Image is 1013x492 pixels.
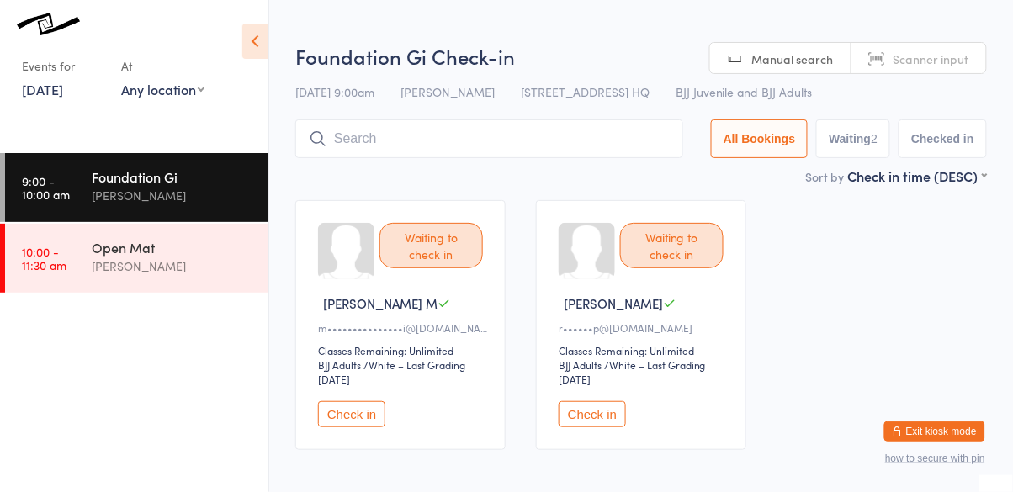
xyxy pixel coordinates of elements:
button: how to secure with pin [885,452,985,464]
span: [PERSON_NAME] M [323,294,438,312]
div: Classes Remaining: Unlimited [318,343,488,357]
div: Classes Remaining: Unlimited [559,343,729,357]
button: Check in [559,401,626,427]
div: At [121,52,204,80]
div: r••••••p@[DOMAIN_NAME] [559,320,729,335]
div: BJJ Adults [559,357,602,372]
button: Checked in [899,119,987,158]
div: Check in time (DESC) [848,167,987,185]
time: 10:00 - 11:30 am [22,245,66,272]
span: / White – Last Grading [DATE] [318,357,465,386]
span: Manual search [752,50,834,67]
div: BJJ Adults [318,357,361,372]
div: Waiting to check in [620,223,724,268]
div: m•••••••••••••••i@[DOMAIN_NAME] [318,320,488,335]
div: Open Mat [92,238,254,257]
button: Exit kiosk mode [884,421,985,442]
div: Any location [121,80,204,98]
a: 9:00 -10:00 amFoundation Gi[PERSON_NAME] [5,153,268,222]
a: 10:00 -11:30 amOpen Mat[PERSON_NAME] [5,224,268,293]
div: [PERSON_NAME] [92,257,254,276]
span: [PERSON_NAME] [564,294,663,312]
button: Check in [318,401,385,427]
div: Foundation Gi [92,167,254,186]
span: [DATE] 9:00am [295,83,374,100]
h2: Foundation Gi Check-in [295,42,987,70]
a: [DATE] [22,80,63,98]
div: [PERSON_NAME] [92,186,254,205]
span: [STREET_ADDRESS] HQ [521,83,650,100]
time: 9:00 - 10:00 am [22,174,70,201]
div: Waiting to check in [379,223,483,268]
span: / White – Last Grading [DATE] [559,357,706,386]
span: Scanner input [894,50,969,67]
input: Search [295,119,683,158]
button: Waiting2 [816,119,890,158]
img: Knots Jiu-Jitsu [17,13,80,35]
div: 2 [872,132,878,145]
button: All Bookings [711,119,809,158]
span: [PERSON_NAME] [400,83,495,100]
label: Sort by [806,168,845,185]
div: Events for [22,52,104,80]
span: BJJ Juvenile and BJJ Adults [676,83,813,100]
